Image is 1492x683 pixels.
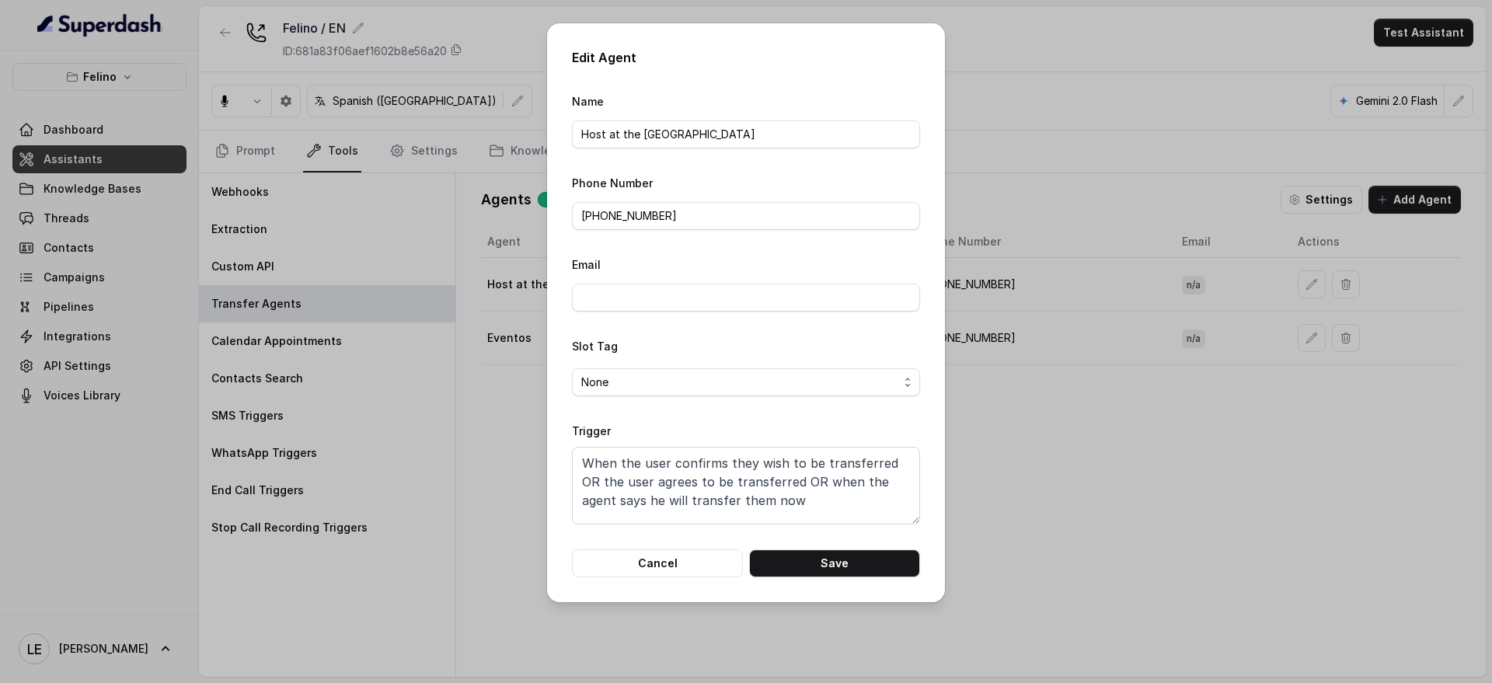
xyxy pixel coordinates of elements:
label: Name [572,95,604,108]
label: Email [572,258,601,271]
button: None [572,368,920,396]
h2: Edit Agent [572,48,920,67]
label: Trigger [572,424,611,437]
button: Cancel [572,549,743,577]
label: Slot Tag [572,340,618,353]
button: Save [749,549,920,577]
textarea: When the user confirms they wish to be transferred OR the user agrees to be transferred OR when t... [572,447,920,524]
label: Phone Number [572,176,653,190]
span: None [581,373,898,392]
